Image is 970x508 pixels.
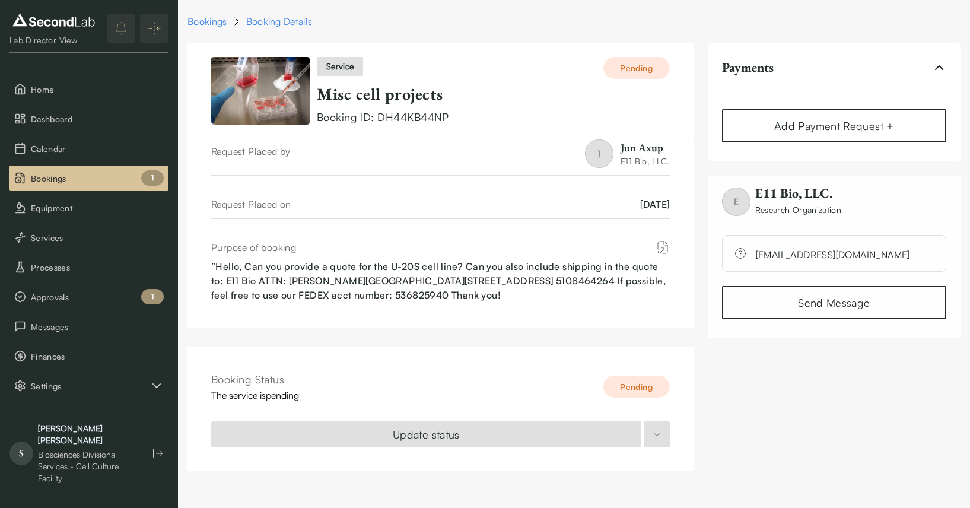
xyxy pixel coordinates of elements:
[9,166,168,190] button: Bookings 1 pending
[603,57,670,79] div: Pending
[31,202,164,214] span: Equipment
[147,443,168,464] button: Log out
[9,255,168,280] button: Processes
[317,109,670,125] div: Booking ID:
[107,14,135,43] button: notifications
[31,380,150,392] span: Settings
[211,371,299,388] div: Booking Status
[246,14,313,28] div: Booking Details
[722,286,946,319] a: Send Message
[31,320,164,333] span: Messages
[9,442,33,465] span: S
[211,57,310,125] img: Misc cell projects
[31,142,164,155] span: Calendar
[31,350,164,363] span: Finances
[9,373,168,398] div: Settings sub items
[38,423,135,446] div: [PERSON_NAME] [PERSON_NAME]
[722,83,946,107] div: Payments
[755,204,841,216] span: Research Organization
[31,231,164,244] span: Services
[211,259,670,302] div: ”Hello, Can you provide a quote for the U-20S cell line? Can you also include shipping in the quo...
[211,197,291,211] div: Request Placed on
[211,421,641,447] button: Update status
[31,83,164,96] span: Home
[9,195,168,220] button: Equipment
[585,139,670,168] a: JJun AxupE11 Bio, LLC.
[722,52,946,83] button: Payments
[9,344,168,369] button: Finances
[722,185,841,236] a: EE11 Bio, LLC.Research Organization
[31,113,164,125] span: Dashboard
[9,34,98,46] div: Lab Director View
[317,57,363,76] div: service
[9,106,168,131] button: Dashboard
[141,170,164,186] div: 1
[9,314,168,339] button: Messages
[722,109,946,142] button: Add Payment Request +
[644,421,670,447] button: update-status
[640,197,669,211] span: [DATE]
[9,284,168,309] button: Approvals
[621,140,670,155] div: Jun Axup
[9,225,168,250] button: Services
[377,110,449,123] span: DH44KB44NP
[722,188,750,216] span: E
[211,57,310,125] a: View item
[9,166,168,190] li: Bookings
[9,11,98,30] img: logo
[317,84,670,104] div: Misc cell projects
[722,59,774,76] span: Payments
[317,83,443,104] a: Misc cell projects
[31,291,164,303] span: Approvals
[211,144,291,168] div: Request Placed by
[31,172,164,185] span: Bookings
[211,240,296,255] div: Purpose of booking
[31,261,164,274] span: Processes
[140,14,168,43] button: Expand/Collapse sidebar
[38,449,135,484] div: Biosciences Divisional Services - Cell Culture Facility
[9,136,168,161] button: Calendar
[603,376,670,398] div: Pending
[755,185,841,202] span: E11 Bio, LLC.
[211,388,299,402] div: The service is pending
[9,373,168,398] button: Settings
[9,77,168,101] button: Home
[756,247,910,252] a: [EMAIL_ADDRESS][DOMAIN_NAME]
[141,289,164,304] div: 1
[585,139,613,168] span: J
[621,155,670,167] div: E11 Bio, LLC.
[187,14,227,28] a: Bookings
